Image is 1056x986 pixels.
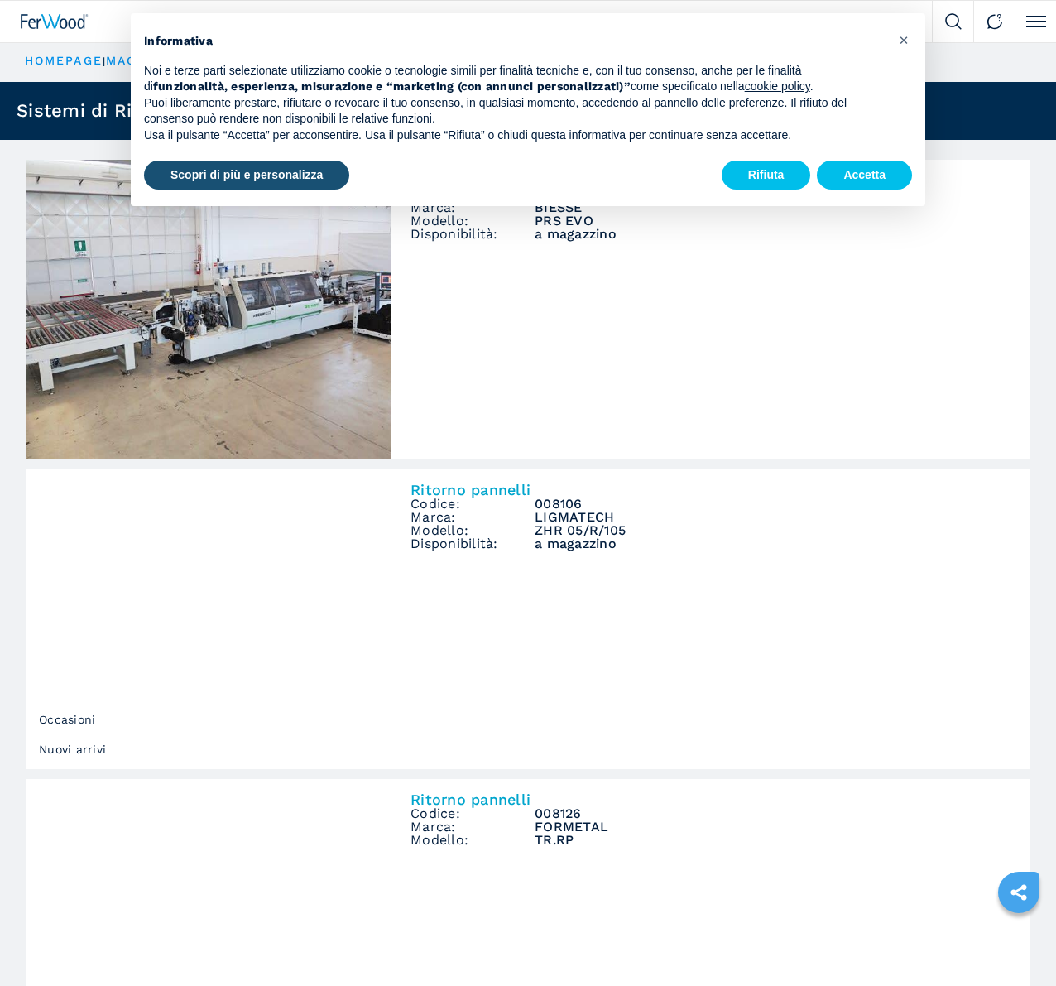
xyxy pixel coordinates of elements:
span: Nuovi arrivi [35,739,110,759]
span: Disponibilità: [410,537,535,551]
a: HOMEPAGE [25,54,103,67]
p: Usa il pulsante “Accetta” per acconsentire. Usa il pulsante “Rifiuta” o chiudi questa informativa... [144,127,886,144]
a: Ritorno pannelli LIGMATECH ZHR 05/R/105Nuovi arriviOccasioniRitorno pannelliCodice:008106Marca:LI... [26,469,1030,769]
button: Scopri di più e personalizza [144,161,349,190]
h3: TR.RP [535,834,1010,847]
h3: LIGMATECH [535,511,1010,524]
span: Modello: [410,524,535,537]
span: Codice: [410,807,535,820]
span: Codice: [410,498,535,511]
h2: Ritorno pannelli [410,792,1010,807]
span: a magazzino [535,537,1010,551]
h1: Sistemi di Ritorno Pannelli Usati per Bordatrici [17,102,447,120]
span: Modello: [410,214,535,228]
a: cookie policy [745,79,810,93]
img: Search [945,13,962,30]
img: Ritorno pannelli BIESSE PRS EVO [26,160,391,459]
h3: FORMETAL [535,820,1010,834]
h2: Informativa [144,33,886,50]
p: Puoi liberamente prestare, rifiutare o revocare il tuo consenso, in qualsiasi momento, accedendo ... [144,95,886,127]
span: × [899,30,909,50]
img: Contact us [986,13,1003,30]
h3: 008106 [535,498,1010,511]
button: Accetta [817,161,912,190]
h3: 008126 [535,807,1010,820]
h3: ZHR 05/R/105 [535,524,1010,537]
a: sharethis [998,872,1039,913]
iframe: Chat [986,911,1044,974]
strong: funzionalità, esperienza, misurazione e “marketing (con annunci personalizzati)” [153,79,631,93]
span: Marca: [410,820,535,834]
button: Click to toggle menu [1015,1,1056,42]
span: a magazzino [535,228,1010,241]
h2: Ritorno pannelli [410,483,1010,498]
p: Noi e terze parti selezionate utilizziamo cookie o tecnologie simili per finalità tecniche e, con... [144,63,886,95]
span: Marca: [410,511,535,524]
span: Modello: [410,834,535,847]
a: Ritorno pannelli BIESSE PRS EVORitorno pannelliCodice:005063Marca:BIESSEModello:PRS EVODisponibil... [26,160,1030,459]
h3: PRS EVO [535,214,1010,228]
span: Occasioni [35,709,99,729]
a: macchinari [106,54,195,67]
button: Rifiuta [722,161,811,190]
span: Disponibilità: [410,228,535,241]
span: | [103,55,106,67]
button: Chiudi questa informativa [890,26,917,53]
img: Ferwood [21,14,89,29]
